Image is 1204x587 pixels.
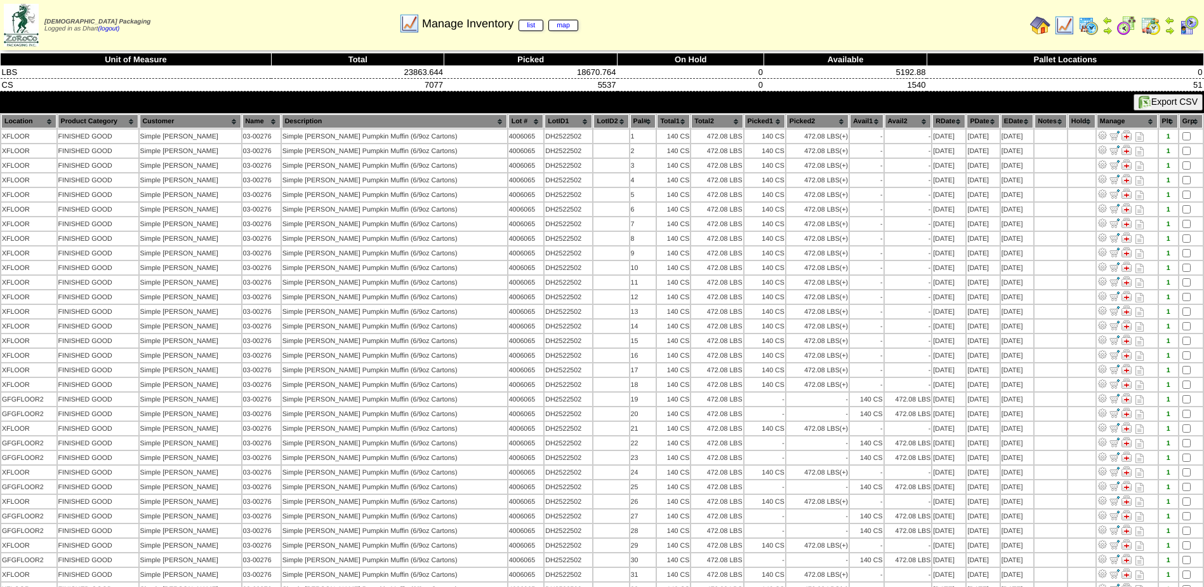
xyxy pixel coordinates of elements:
[657,217,690,231] td: 140 CS
[593,114,628,128] th: LotID2
[1121,218,1132,228] img: Manage Hold
[1121,159,1132,170] img: Manage Hold
[44,18,150,25] span: [DEMOGRAPHIC_DATA] Packaging
[1097,539,1108,550] img: Adjust
[1135,220,1144,229] i: Note
[444,66,618,79] td: 18670.764
[58,144,138,158] td: FINISHED GOOD
[1160,191,1177,199] div: 1
[1121,203,1132,213] img: Manage Hold
[1139,96,1151,109] img: excel.gif
[1109,393,1120,403] img: Move
[508,130,544,143] td: 4006065
[1160,162,1177,170] div: 1
[1097,569,1108,579] img: Adjust
[657,173,690,187] td: 140 CS
[1,173,56,187] td: XFLOOR
[1,217,56,231] td: XFLOOR
[786,188,849,201] td: 472.08 LBS
[1135,176,1144,186] i: Note
[967,173,999,187] td: [DATE]
[1160,220,1177,228] div: 1
[932,159,965,172] td: [DATE]
[1030,15,1050,36] img: home.gif
[850,203,883,216] td: -
[1001,173,1033,187] td: [DATE]
[1,203,56,216] td: XFLOOR
[1134,94,1203,111] button: Export CSV
[840,133,848,140] div: (+)
[1121,233,1132,243] img: Manage Hold
[927,53,1203,66] th: Pallet Locations
[508,173,544,187] td: 4006065
[1097,114,1158,128] th: Manage
[786,173,849,187] td: 472.08 LBS
[1097,174,1108,184] img: Adjust
[545,188,592,201] td: DH2522502
[1121,422,1132,433] img: Manage Hold
[242,114,281,128] th: Name
[282,188,507,201] td: Simple [PERSON_NAME] Pumpkin Muffin (6/9oz Cartons)
[850,130,883,143] td: -
[1097,481,1108,491] img: Adjust
[1109,159,1120,170] img: Move
[282,130,507,143] td: Simple [PERSON_NAME] Pumpkin Muffin (6/9oz Cartons)
[1001,159,1033,172] td: [DATE]
[1109,525,1120,535] img: Move
[927,79,1203,91] td: 51
[1097,335,1108,345] img: Adjust
[1109,510,1120,520] img: Move
[1097,130,1108,140] img: Adjust
[1135,191,1144,200] i: Note
[1,232,56,245] td: XFLOOR
[840,147,848,155] div: (+)
[508,232,544,245] td: 4006065
[1097,218,1108,228] img: Adjust
[508,217,544,231] td: 4006065
[1109,422,1120,433] img: Move
[1109,569,1120,579] img: Move
[1141,15,1161,36] img: calendarinout.gif
[657,144,690,158] td: 140 CS
[282,217,507,231] td: Simple [PERSON_NAME] Pumpkin Muffin (6/9oz Cartons)
[1001,217,1033,231] td: [DATE]
[744,217,785,231] td: 140 CS
[691,188,743,201] td: 472.08 LBS
[1135,147,1144,156] i: Note
[630,159,656,172] td: 3
[271,66,444,79] td: 23863.644
[885,130,932,143] td: -
[1102,15,1113,25] img: arrowleft.gif
[1097,379,1108,389] img: Adjust
[1109,379,1120,389] img: Move
[58,159,138,172] td: FINISHED GOOD
[1121,496,1132,506] img: Manage Hold
[630,217,656,231] td: 7
[545,203,592,216] td: DH2522502
[1116,15,1137,36] img: calendarblend.gif
[1097,320,1108,330] img: Adjust
[545,114,592,128] th: LotID1
[885,217,932,231] td: -
[1121,554,1132,564] img: Manage Hold
[140,217,241,231] td: Simple [PERSON_NAME]
[1097,262,1108,272] img: Adjust
[1097,276,1108,287] img: Adjust
[630,188,656,201] td: 5
[444,79,618,91] td: 5537
[1121,335,1132,345] img: Manage Hold
[282,144,507,158] td: Simple [PERSON_NAME] Pumpkin Muffin (6/9oz Cartons)
[932,173,965,187] td: [DATE]
[1,144,56,158] td: XFLOOR
[1,159,56,172] td: XFLOOR
[140,232,241,245] td: Simple [PERSON_NAME]
[1159,114,1178,128] th: Plt
[58,114,138,128] th: Product Category
[1109,496,1120,506] img: Move
[744,173,785,187] td: 140 CS
[1068,114,1095,128] th: Hold
[1121,262,1132,272] img: Manage Hold
[786,130,849,143] td: 472.08 LBS
[1135,161,1144,171] i: Note
[1121,408,1132,418] img: Manage Hold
